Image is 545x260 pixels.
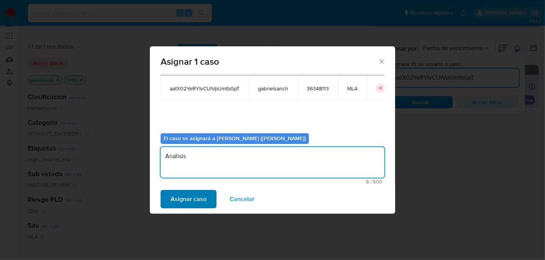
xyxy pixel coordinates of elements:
span: Asignar caso [171,191,207,208]
button: Cancelar [220,190,264,208]
button: Cerrar ventana [378,58,385,65]
span: MLA [347,85,358,92]
span: 36348113 [307,85,329,92]
span: aatX02YeRYIvCUlVpUmtbGpT [170,85,240,92]
span: Cancelar [230,191,254,208]
textarea: Análisis [161,147,384,178]
button: icon-button [376,83,385,93]
span: Máximo 500 caracteres [163,179,382,184]
button: Asignar caso [161,190,217,208]
b: El caso se asignará a [PERSON_NAME] ([PERSON_NAME]) [164,134,306,142]
span: Asignar 1 caso [161,57,378,66]
div: assign-modal [150,46,395,214]
span: gabrielsanch [258,85,288,92]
